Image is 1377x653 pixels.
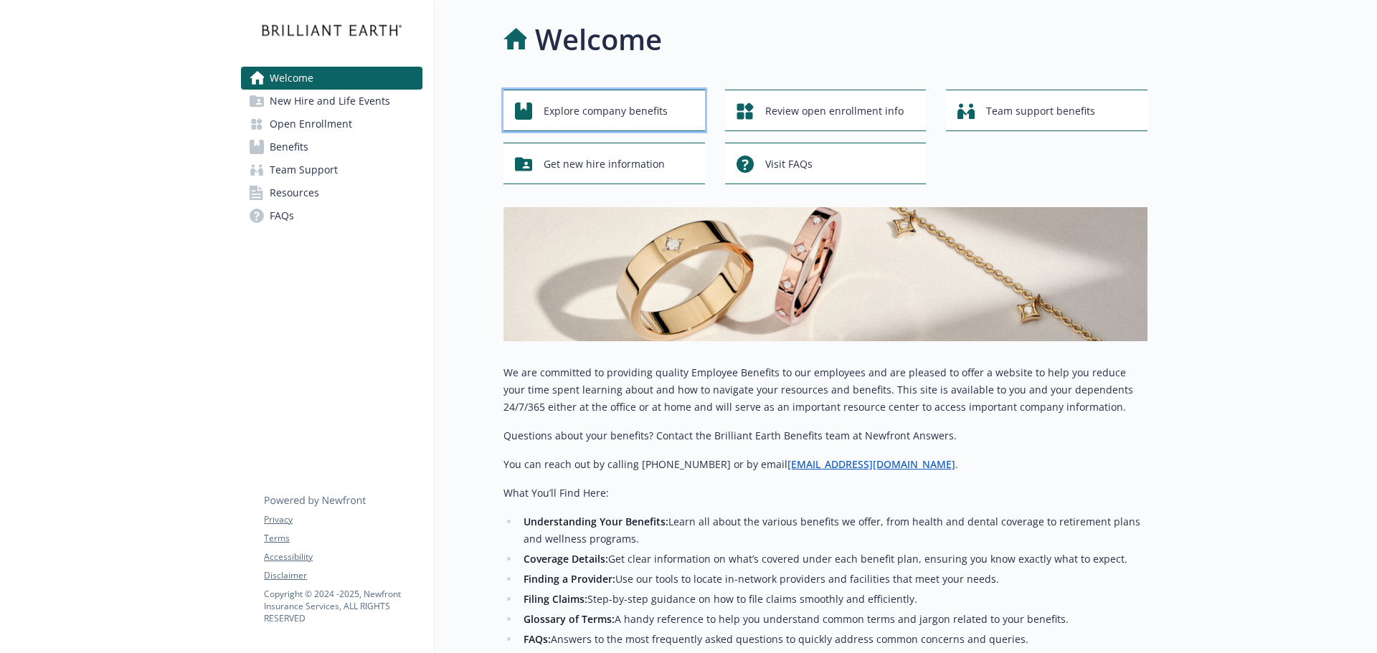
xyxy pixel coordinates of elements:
span: New Hire and Life Events [270,90,390,113]
a: New Hire and Life Events [241,90,422,113]
a: Accessibility [264,550,422,563]
strong: Glossary of Terms: [524,612,615,626]
button: Review open enrollment info [725,90,927,131]
span: Visit FAQs [765,151,813,178]
span: Welcome [270,67,313,90]
button: Explore company benefits [503,90,705,131]
a: Privacy [264,513,422,526]
strong: Finding a Provider: [524,572,615,586]
span: Get new hire information [544,151,665,178]
span: Explore company benefits [544,97,668,125]
strong: Understanding Your Benefits: [524,515,668,528]
span: Team Support [270,158,338,181]
a: Open Enrollment [241,113,422,135]
button: Team support benefits [946,90,1147,131]
span: Review open enrollment info [765,97,904,125]
span: Benefits [270,135,308,158]
a: Welcome [241,67,422,90]
li: Answers to the most frequently asked questions to quickly address common concerns and queries. [519,631,1147,648]
p: Copyright © 2024 - 2025 , Newfront Insurance Services, ALL RIGHTS RESERVED [264,588,422,624]
span: FAQs [270,204,294,227]
a: Terms [264,532,422,545]
strong: FAQs: [524,632,551,646]
a: Disclaimer [264,569,422,582]
li: Step-by-step guidance on how to file claims smoothly and efficiently. [519,591,1147,608]
strong: Coverage Details: [524,552,608,566]
p: You can reach out by calling [PHONE_NUMBER] or by email . [503,456,1147,473]
button: Get new hire information [503,143,705,184]
li: Learn all about the various benefits we offer, from health and dental coverage to retirement plan... [519,513,1147,548]
span: Resources [270,181,319,204]
button: Visit FAQs [725,143,927,184]
a: Resources [241,181,422,204]
p: What You’ll Find Here: [503,485,1147,502]
a: Benefits [241,135,422,158]
p: Questions about your benefits? Contact the Brilliant Earth Benefits team at Newfront Answers. [503,427,1147,444]
a: FAQs [241,204,422,227]
h1: Welcome [535,18,662,61]
li: Get clear information on what’s covered under each benefit plan, ensuring you know exactly what t... [519,550,1147,568]
span: Open Enrollment [270,113,352,135]
a: [EMAIL_ADDRESS][DOMAIN_NAME] [787,457,955,471]
a: Team Support [241,158,422,181]
span: Team support benefits [986,97,1095,125]
img: overview page banner [503,207,1147,341]
li: Use our tools to locate in-network providers and facilities that meet your needs. [519,571,1147,588]
strong: Filing Claims: [524,592,587,606]
li: A handy reference to help you understand common terms and jargon related to your benefits. [519,611,1147,628]
p: We are committed to providing quality Employee Benefits to our employees and are pleased to offer... [503,364,1147,416]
